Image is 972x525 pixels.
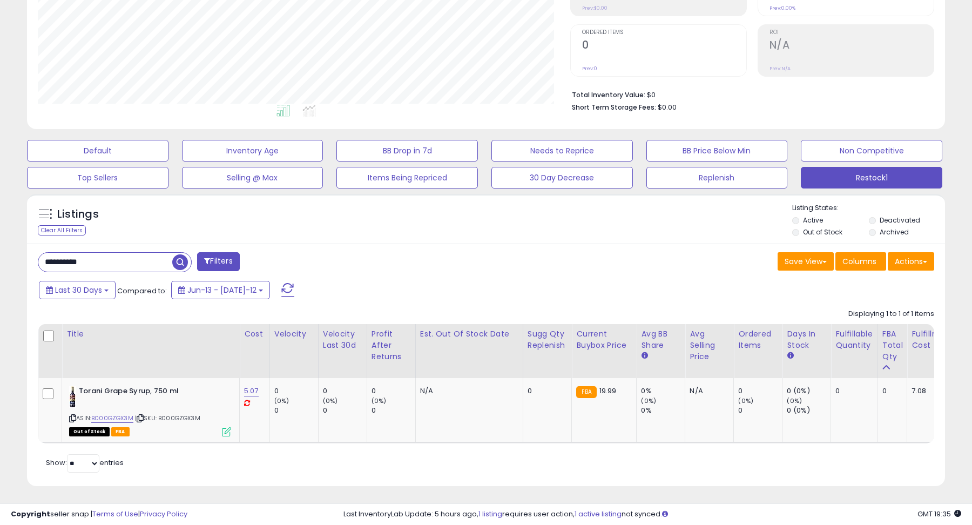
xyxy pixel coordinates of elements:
[491,140,633,161] button: Needs to Reprice
[323,386,367,396] div: 0
[11,509,187,520] div: seller snap | |
[576,328,632,351] div: Current Buybox Price
[92,509,138,519] a: Terms of Use
[274,328,314,340] div: Velocity
[882,386,899,396] div: 0
[11,509,50,519] strong: Copyright
[372,396,387,405] small: (0%)
[343,509,961,520] div: Last InventoryLab Update: 5 hours ago, requires user action, not synced.
[372,386,415,396] div: 0
[641,328,680,351] div: Avg BB Share
[420,328,518,340] div: Est. Out Of Stock Date
[244,328,265,340] div: Cost
[491,167,633,189] button: 30 Day Decrease
[117,286,167,296] span: Compared to:
[582,30,746,36] span: Ordered Items
[769,65,791,72] small: Prev: N/A
[842,256,876,267] span: Columns
[336,140,478,161] button: BB Drop in 7d
[57,207,99,222] h5: Listings
[38,225,86,235] div: Clear All Filters
[738,406,782,415] div: 0
[738,396,753,405] small: (0%)
[523,324,572,378] th: Please note that this number is a calculation based on your required days of coverage and your ve...
[27,140,168,161] button: Default
[582,5,607,11] small: Prev: $0.00
[801,140,942,161] button: Non Competitive
[835,252,886,271] button: Columns
[182,167,323,189] button: Selling @ Max
[801,167,942,189] button: Restock1
[912,328,953,351] div: Fulfillment Cost
[244,386,259,396] a: 5.07
[572,87,926,100] li: $0
[738,386,782,396] div: 0
[274,386,318,396] div: 0
[880,227,909,237] label: Archived
[323,396,338,405] small: (0%)
[323,406,367,415] div: 0
[336,167,478,189] button: Items Being Repriced
[528,386,564,396] div: 0
[79,386,210,399] b: Torani Grape Syrup, 750 ml
[769,39,934,53] h2: N/A
[803,227,842,237] label: Out of Stock
[769,30,934,36] span: ROI
[55,285,102,295] span: Last 30 Days
[372,328,411,362] div: Profit After Returns
[182,140,323,161] button: Inventory Age
[848,309,934,319] div: Displaying 1 to 1 of 1 items
[882,328,903,362] div: FBA Total Qty
[46,457,124,468] span: Show: entries
[787,396,802,405] small: (0%)
[787,386,831,396] div: 0 (0%)
[135,414,200,422] span: | SKU: B000GZGX3M
[835,328,873,351] div: Fulfillable Quantity
[582,39,746,53] h2: 0
[323,328,362,351] div: Velocity Last 30d
[690,328,729,362] div: Avg Selling Price
[140,509,187,519] a: Privacy Policy
[641,396,656,405] small: (0%)
[769,5,795,11] small: Prev: 0.00%
[575,509,622,519] a: 1 active listing
[478,509,502,519] a: 1 listing
[641,406,685,415] div: 0%
[27,167,168,189] button: Top Sellers
[576,386,596,398] small: FBA
[641,386,685,396] div: 0%
[792,203,944,213] p: Listing States:
[880,216,920,225] label: Deactivated
[778,252,834,271] button: Save View
[528,328,568,351] div: Sugg Qty Replenish
[641,351,647,361] small: Avg BB Share.
[572,103,656,112] b: Short Term Storage Fees:
[66,328,235,340] div: Title
[646,140,788,161] button: BB Price Below Min
[690,386,725,396] div: N/A
[69,386,76,408] img: 31koOv+-eIL._SL40_.jpg
[572,90,645,99] b: Total Inventory Value:
[69,386,231,435] div: ASIN:
[274,406,318,415] div: 0
[835,386,869,396] div: 0
[912,386,949,396] div: 7.08
[787,351,793,361] small: Days In Stock.
[599,386,617,396] span: 19.99
[420,386,515,396] p: N/A
[787,328,826,351] div: Days In Stock
[187,285,256,295] span: Jun-13 - [DATE]-12
[171,281,270,299] button: Jun-13 - [DATE]-12
[803,216,823,225] label: Active
[39,281,116,299] button: Last 30 Days
[111,427,130,436] span: FBA
[787,406,831,415] div: 0 (0%)
[738,328,778,351] div: Ordered Items
[582,65,597,72] small: Prev: 0
[274,396,289,405] small: (0%)
[372,406,415,415] div: 0
[646,167,788,189] button: Replenish
[917,509,961,519] span: 2025-08-12 19:35 GMT
[69,427,110,436] span: All listings that are currently out of stock and unavailable for purchase on Amazon
[888,252,934,271] button: Actions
